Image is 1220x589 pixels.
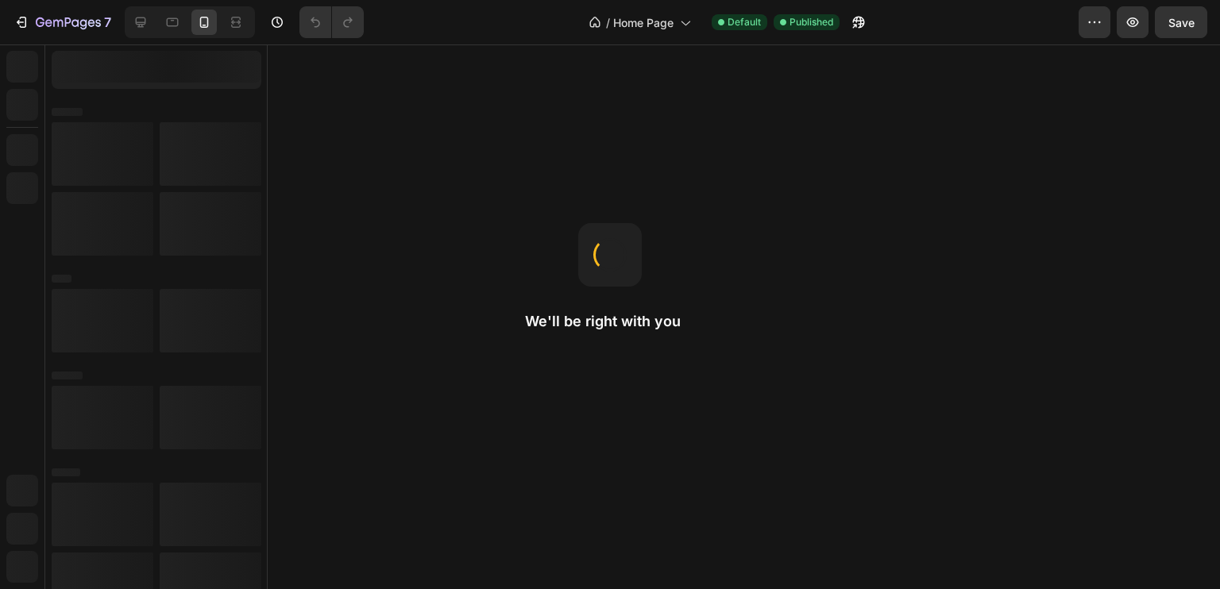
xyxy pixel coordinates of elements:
[525,312,695,331] h2: We'll be right with you
[728,15,761,29] span: Default
[299,6,364,38] div: Undo/Redo
[1155,6,1207,38] button: Save
[1168,16,1195,29] span: Save
[606,14,610,31] span: /
[104,13,111,32] p: 7
[790,15,833,29] span: Published
[613,14,674,31] span: Home Page
[6,6,118,38] button: 7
